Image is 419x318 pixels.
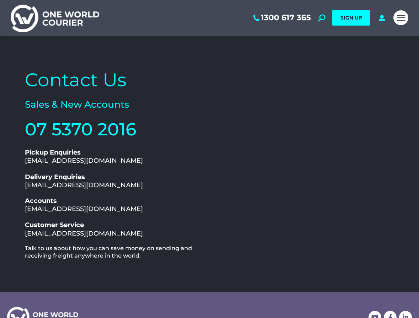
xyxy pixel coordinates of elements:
h2: Talk to us about how you can save money on sending and receiving freight anywhere in the world. [25,245,206,260]
span: SIGN UP [340,15,362,21]
a: 07 5370 2016 [25,119,136,140]
a: Delivery Enquiries[EMAIL_ADDRESS][DOMAIN_NAME] [25,173,143,189]
b: Pickup Enquiries [25,149,81,156]
b: Delivery Enquiries [25,173,85,181]
a: 1300 617 365 [252,13,311,22]
a: Accounts[EMAIL_ADDRESS][DOMAIN_NAME] [25,197,143,213]
a: Customer Service[EMAIL_ADDRESS][DOMAIN_NAME] [25,221,143,237]
b: Accounts [25,197,57,205]
a: Mobile menu icon [393,10,408,25]
h2: Sales & New Accounts [25,99,206,111]
a: SIGN UP [332,10,370,26]
img: One World Courier [11,4,99,32]
h2: Contact Us [25,68,206,92]
a: Pickup Enquiries[EMAIL_ADDRESS][DOMAIN_NAME] [25,149,143,165]
b: Customer Service [25,221,84,229]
